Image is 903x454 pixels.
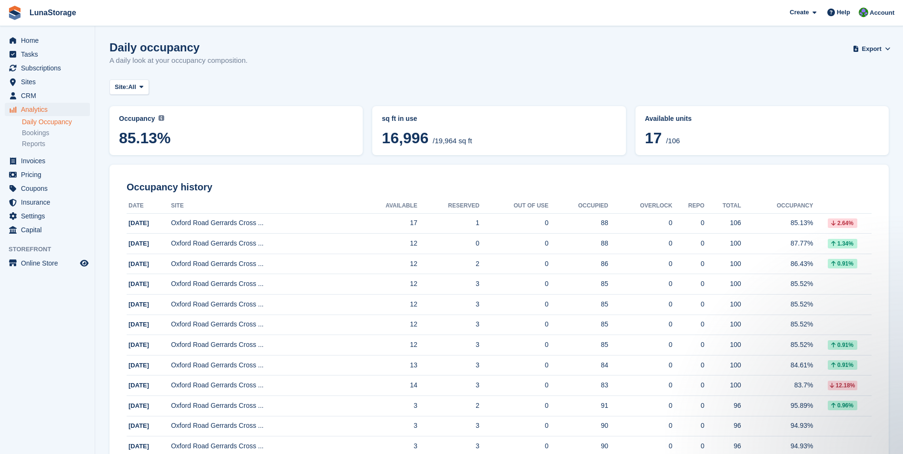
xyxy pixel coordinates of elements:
[548,421,608,431] div: 90
[705,234,741,254] td: 100
[417,198,479,214] th: Reserved
[129,260,149,267] span: [DATE]
[417,315,479,335] td: 3
[479,254,548,274] td: 0
[741,355,813,375] td: 84.61%
[608,198,673,214] th: Overlock
[354,416,417,436] td: 3
[128,82,136,92] span: All
[171,315,354,335] td: Oxford Road Gerrards Cross ...
[171,375,354,396] td: Oxford Road Gerrards Cross ...
[417,213,479,234] td: 1
[828,340,857,350] div: 0.91%
[608,259,673,269] div: 0
[417,295,479,315] td: 3
[705,213,741,234] td: 106
[354,396,417,416] td: 3
[21,257,78,270] span: Online Store
[5,75,90,89] a: menu
[705,355,741,375] td: 100
[608,279,673,289] div: 0
[433,137,472,145] span: /19,964 sq ft
[417,274,479,295] td: 3
[548,441,608,451] div: 90
[645,115,692,122] span: Available units
[354,234,417,254] td: 12
[672,319,704,329] div: 0
[354,213,417,234] td: 17
[5,168,90,181] a: menu
[854,41,889,57] button: Export
[741,375,813,396] td: 83.7%
[672,380,704,390] div: 0
[129,382,149,389] span: [DATE]
[479,416,548,436] td: 0
[21,168,78,181] span: Pricing
[109,79,149,95] button: Site: All
[741,396,813,416] td: 95.89%
[5,209,90,223] a: menu
[22,139,90,148] a: Reports
[608,401,673,411] div: 0
[645,129,662,147] span: 17
[354,295,417,315] td: 12
[828,259,857,268] div: 0.91%
[479,274,548,295] td: 0
[672,441,704,451] div: 0
[479,375,548,396] td: 0
[354,274,417,295] td: 12
[171,213,354,234] td: Oxford Road Gerrards Cross ...
[171,355,354,375] td: Oxford Road Gerrards Cross ...
[382,115,417,122] span: sq ft in use
[417,234,479,254] td: 0
[21,89,78,102] span: CRM
[870,8,894,18] span: Account
[548,198,608,214] th: Occupied
[479,315,548,335] td: 0
[382,129,428,147] span: 16,996
[548,299,608,309] div: 85
[479,355,548,375] td: 0
[705,254,741,274] td: 100
[548,259,608,269] div: 86
[548,319,608,329] div: 85
[129,219,149,227] span: [DATE]
[354,335,417,355] td: 12
[5,182,90,195] a: menu
[119,129,353,147] span: 85.13%
[21,196,78,209] span: Insurance
[5,48,90,61] a: menu
[171,396,354,416] td: Oxford Road Gerrards Cross ...
[171,416,354,436] td: Oxford Road Gerrards Cross ...
[548,279,608,289] div: 85
[705,274,741,295] td: 100
[354,315,417,335] td: 12
[608,421,673,431] div: 0
[129,422,149,429] span: [DATE]
[741,315,813,335] td: 85.52%
[129,240,149,247] span: [DATE]
[828,239,857,248] div: 1.34%
[672,401,704,411] div: 0
[548,380,608,390] div: 83
[741,274,813,295] td: 85.52%
[129,301,149,308] span: [DATE]
[790,8,809,17] span: Create
[741,254,813,274] td: 86.43%
[159,115,164,121] img: icon-info-grey-7440780725fd019a000dd9b08b2336e03edf1995a4989e88bcd33f0948082b44.svg
[22,118,90,127] a: Daily Occupancy
[119,114,353,124] abbr: Current percentage of sq ft occupied
[127,198,171,214] th: Date
[417,254,479,274] td: 2
[608,238,673,248] div: 0
[417,396,479,416] td: 2
[26,5,80,20] a: LunaStorage
[9,245,95,254] span: Storefront
[109,55,248,66] p: A daily look at your occupancy composition.
[21,182,78,195] span: Coupons
[645,114,879,124] abbr: Current percentage of units occupied or overlocked
[5,34,90,47] a: menu
[5,154,90,168] a: menu
[382,114,616,124] abbr: Current breakdown of %{unit} occupied
[828,360,857,370] div: 0.91%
